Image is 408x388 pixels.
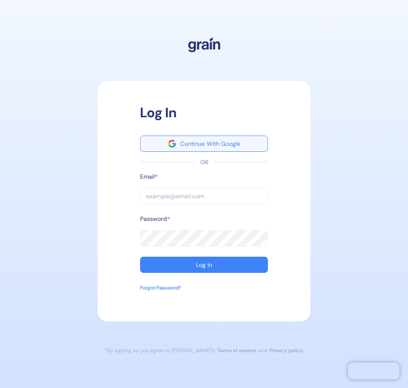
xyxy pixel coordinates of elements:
[168,140,176,148] img: google
[140,257,268,273] button: Log In
[217,347,256,354] a: Terms of service
[140,172,155,181] label: Email
[140,188,268,204] input: example@email.com
[140,284,181,300] button: Forgot Password?
[348,362,399,379] iframe: Chatra live chat
[180,141,241,147] div: Continue With Google
[140,214,167,223] label: Password
[200,158,208,167] div: OR
[270,347,304,354] a: Privacy policy.
[258,347,267,354] div: and
[182,34,226,55] img: logo
[105,347,215,354] div: *By signing up you agree to [PERSON_NAME]’s
[140,284,181,292] div: Forgot Password?
[140,102,268,123] div: Log In
[140,136,268,152] button: googleContinue With Google
[196,262,212,268] div: Log In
